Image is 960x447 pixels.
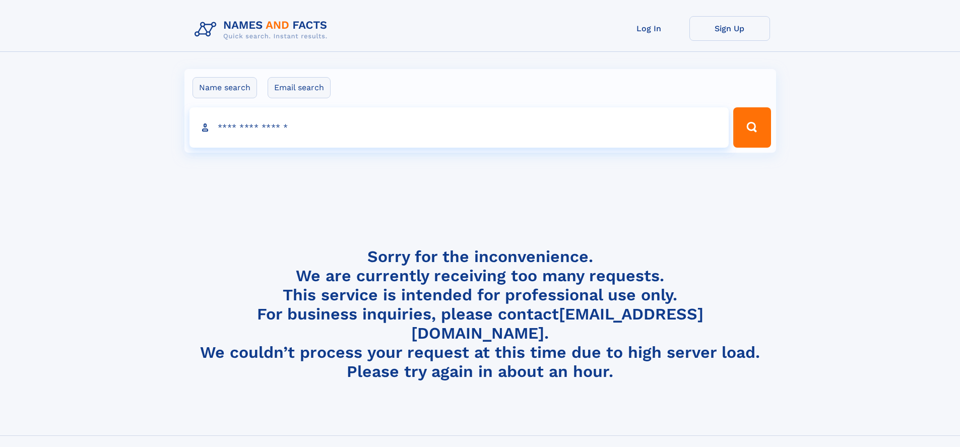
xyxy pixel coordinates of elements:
[190,247,770,381] h4: Sorry for the inconvenience. We are currently receiving too many requests. This service is intend...
[189,107,729,148] input: search input
[411,304,703,343] a: [EMAIL_ADDRESS][DOMAIN_NAME]
[193,77,257,98] label: Name search
[733,107,771,148] button: Search Button
[609,16,689,41] a: Log In
[268,77,331,98] label: Email search
[190,16,336,43] img: Logo Names and Facts
[689,16,770,41] a: Sign Up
